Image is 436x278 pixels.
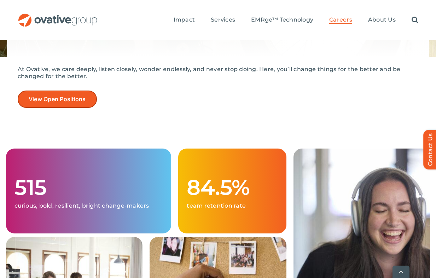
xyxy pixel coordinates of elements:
[187,176,278,199] h1: 84.5%
[174,16,195,23] span: Impact
[18,13,98,19] a: OG_Full_horizontal_RGB
[251,16,313,24] a: EMRge™ Technology
[174,9,418,31] nav: Menu
[368,16,396,23] span: About Us
[18,66,418,80] p: At Ovative, we care deeply, listen closely, wonder endlessly, and never stop doing. Here, you’ll ...
[329,16,352,24] a: Careers
[329,16,352,23] span: Careers
[29,96,86,103] span: View Open Positions
[412,16,418,24] a: Search
[18,91,97,108] a: View Open Positions
[14,202,163,209] p: curious, bold, resilient, bright change-makers
[251,16,313,23] span: EMRge™ Technology
[211,16,235,23] span: Services
[211,16,235,24] a: Services
[368,16,396,24] a: About Us
[187,202,278,209] p: team retention rate
[14,176,163,199] h1: 515
[174,16,195,24] a: Impact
